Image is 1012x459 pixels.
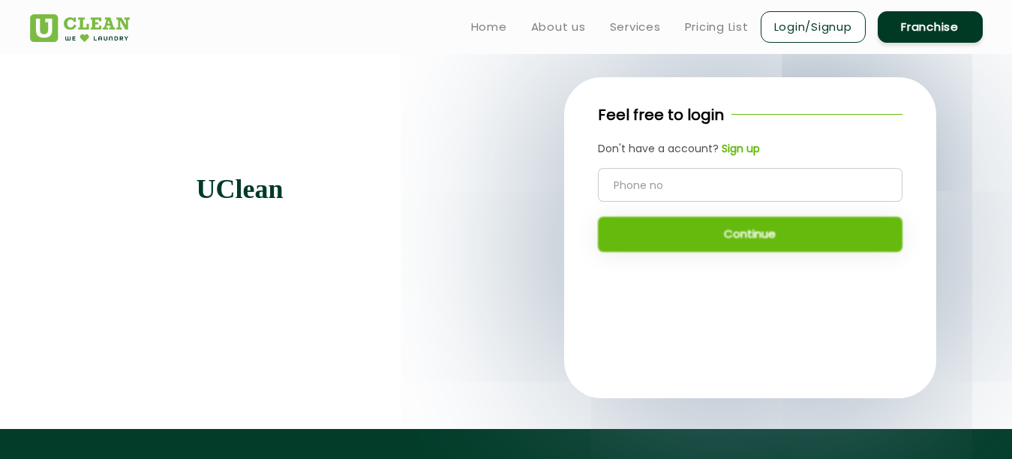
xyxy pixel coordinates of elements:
[878,11,983,43] a: Franchise
[598,168,902,202] input: Phone no
[610,18,661,36] a: Services
[719,141,760,157] a: Sign up
[116,118,172,160] img: quote-img
[685,18,749,36] a: Pricing List
[761,11,866,43] a: Login/Signup
[196,174,283,204] b: UClean
[531,18,586,36] a: About us
[598,103,724,126] p: Feel free to login
[471,18,507,36] a: Home
[161,174,365,264] p: Let take care of your first impressions
[722,141,760,156] b: Sign up
[598,141,719,156] span: Don't have a account?
[30,14,130,42] img: UClean Laundry and Dry Cleaning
